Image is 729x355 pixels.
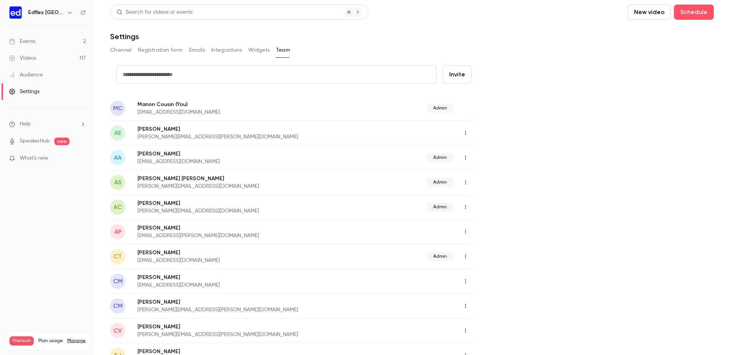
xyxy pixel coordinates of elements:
button: Schedule [674,5,714,20]
span: AA [114,153,121,162]
p: [EMAIL_ADDRESS][DOMAIN_NAME] [137,281,340,289]
span: Admin [427,104,453,113]
p: [EMAIL_ADDRESS][DOMAIN_NAME] [137,257,323,264]
span: CV [114,326,122,335]
span: AS [114,178,121,187]
span: AE [114,128,121,138]
p: [PERSON_NAME][EMAIL_ADDRESS][PERSON_NAME][DOMAIN_NAME] [137,133,379,141]
p: [EMAIL_ADDRESS][DOMAIN_NAME] [137,108,323,116]
span: CT [114,252,122,261]
span: CM [113,301,123,311]
p: [PERSON_NAME] [137,125,379,133]
p: [EMAIL_ADDRESS][DOMAIN_NAME] [137,158,323,165]
span: What's new [20,154,48,162]
div: Settings [9,88,39,95]
p: [PERSON_NAME] [137,298,379,306]
p: Manon Cousin [137,100,323,108]
button: Integrations [211,44,242,56]
div: Videos [9,54,36,62]
div: Events [9,38,35,45]
span: Admin [427,178,453,187]
h6: Edflex [GEOGRAPHIC_DATA] [28,9,64,16]
p: [PERSON_NAME][EMAIL_ADDRESS][PERSON_NAME][DOMAIN_NAME] [137,306,379,314]
span: MC [113,104,123,113]
a: SpeakerHub [20,137,50,145]
div: Search for videos or events [117,8,193,16]
span: Premium [9,336,34,345]
p: [PERSON_NAME] [137,249,323,257]
p: [EMAIL_ADDRESS][PERSON_NAME][DOMAIN_NAME] [137,232,359,239]
li: help-dropdown-opener [9,120,86,128]
button: Widgets [248,44,270,56]
span: Help [20,120,31,128]
span: (You) [174,100,188,108]
button: Registration form [138,44,183,56]
p: [PERSON_NAME] [137,323,379,331]
span: Admin [427,203,453,212]
span: Admin [427,153,453,162]
p: [PERSON_NAME][EMAIL_ADDRESS][DOMAIN_NAME] [137,207,343,215]
p: [PERSON_NAME][EMAIL_ADDRESS][PERSON_NAME][DOMAIN_NAME] [137,331,379,338]
button: New video [628,5,671,20]
span: Admin [427,252,453,261]
img: Edflex France [9,6,22,19]
button: Invite [443,65,472,84]
h1: Settings [110,32,139,41]
p: [PERSON_NAME] [137,200,343,207]
p: [PERSON_NAME] [PERSON_NAME] [137,175,343,182]
span: CM [113,277,123,286]
span: new [54,138,69,145]
p: [PERSON_NAME] [137,224,359,232]
div: Audience [9,71,43,79]
button: Emails [189,44,205,56]
span: AP [114,227,121,236]
span: AC [114,203,122,212]
span: Plan usage [38,338,63,344]
p: [PERSON_NAME] [137,150,323,158]
p: [PERSON_NAME] [137,274,340,281]
button: Channel [110,44,132,56]
button: Team [276,44,290,56]
p: [PERSON_NAME][EMAIL_ADDRESS][DOMAIN_NAME] [137,182,343,190]
a: Manage [67,338,85,344]
iframe: Noticeable Trigger [77,155,86,162]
